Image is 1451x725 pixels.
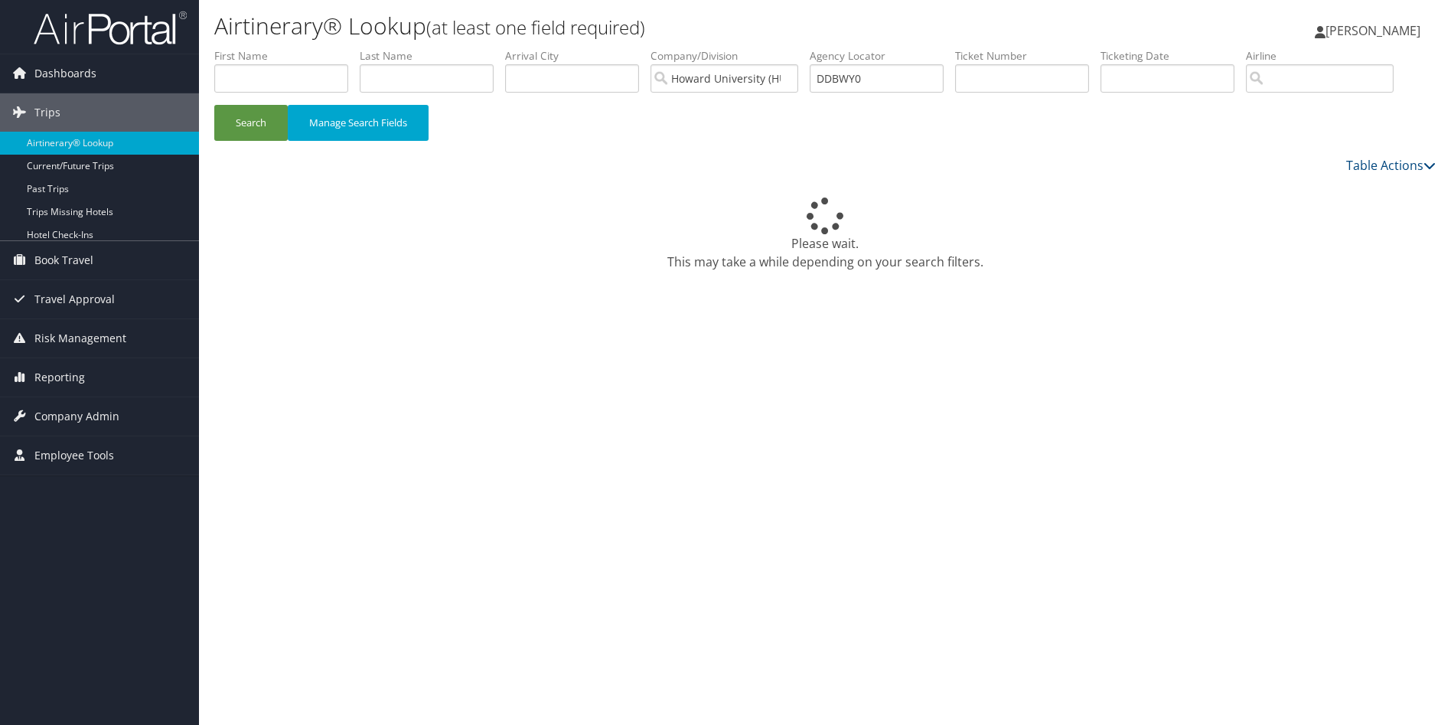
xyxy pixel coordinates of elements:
div: Please wait. This may take a while depending on your search filters. [214,198,1436,271]
span: Company Admin [34,397,119,436]
label: Company/Division [651,48,810,64]
button: Search [214,105,288,141]
button: Manage Search Fields [288,105,429,141]
label: First Name [214,48,360,64]
span: Employee Tools [34,436,114,475]
h1: Airtinerary® Lookup [214,10,1029,42]
label: Ticketing Date [1100,48,1246,64]
span: Reporting [34,358,85,397]
a: Table Actions [1346,157,1436,174]
label: Airline [1246,48,1405,64]
span: Trips [34,93,60,132]
span: Travel Approval [34,280,115,318]
label: Ticket Number [955,48,1100,64]
label: Arrival City [505,48,651,64]
span: [PERSON_NAME] [1325,22,1420,39]
span: Dashboards [34,54,96,93]
span: Risk Management [34,319,126,358]
a: [PERSON_NAME] [1315,8,1436,54]
label: Last Name [360,48,505,64]
span: Book Travel [34,241,93,279]
small: (at least one field required) [426,15,645,40]
label: Agency Locator [810,48,955,64]
img: airportal-logo.png [34,10,187,46]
